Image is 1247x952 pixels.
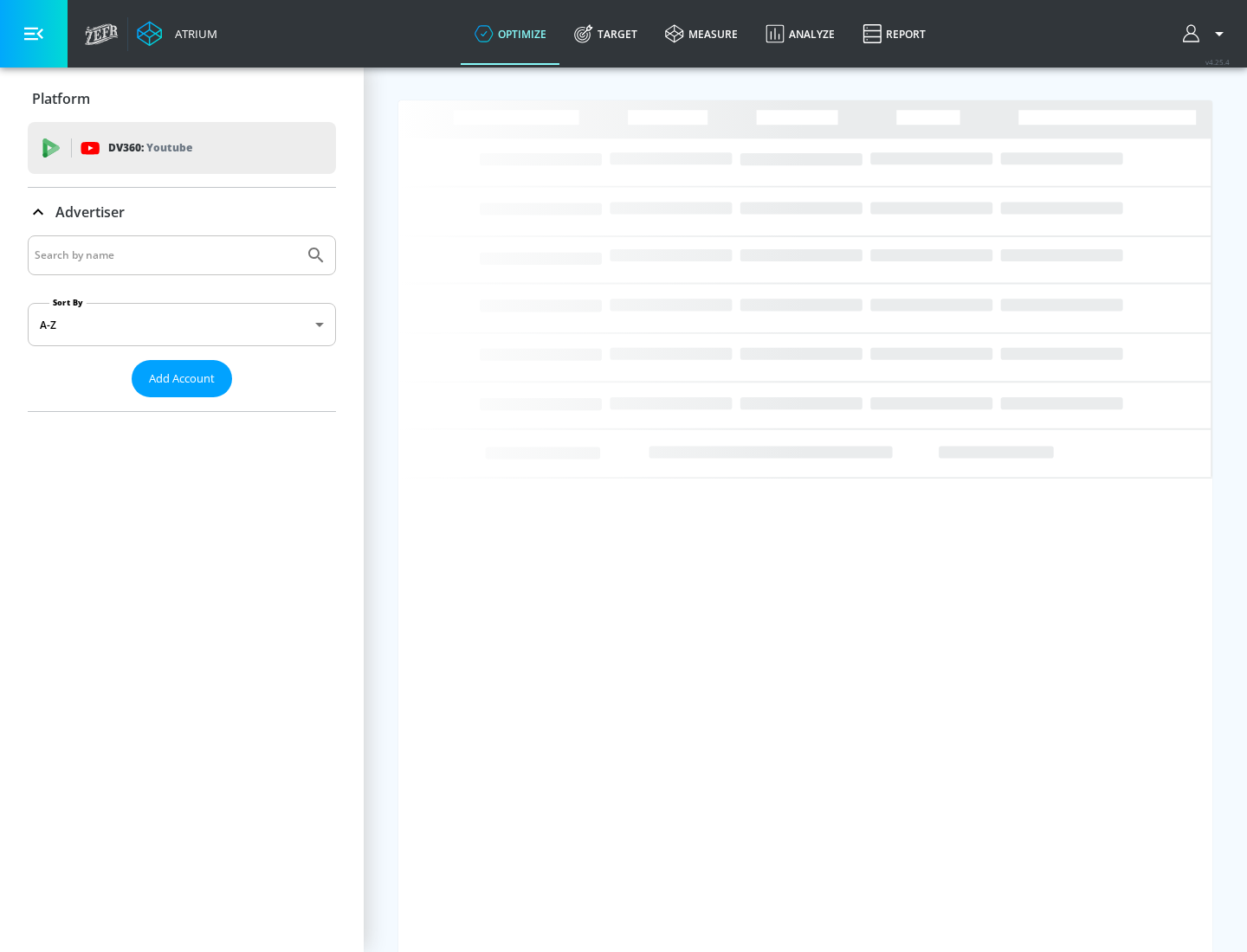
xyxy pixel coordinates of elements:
a: Atrium [137,21,217,47]
a: measure [651,3,752,65]
span: v 4.25.4 [1205,57,1230,67]
div: Advertiser [28,235,336,411]
input: Search by name [35,244,297,267]
div: Atrium [168,26,217,42]
a: Analyze [752,3,849,65]
div: Advertiser [28,188,336,236]
p: Youtube [146,138,192,157]
button: Add Account [132,360,232,397]
p: Advertiser [55,203,125,222]
a: Report [849,3,940,65]
p: DV360: [108,138,192,158]
p: Platform [32,89,90,108]
a: optimize [461,3,560,65]
span: Add Account [149,369,215,389]
div: Platform [28,74,336,123]
div: A-Z [28,303,336,346]
div: DV360: Youtube [28,122,336,174]
nav: list of Advertiser [28,397,336,411]
label: Sort By [49,297,87,308]
a: Target [560,3,651,65]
